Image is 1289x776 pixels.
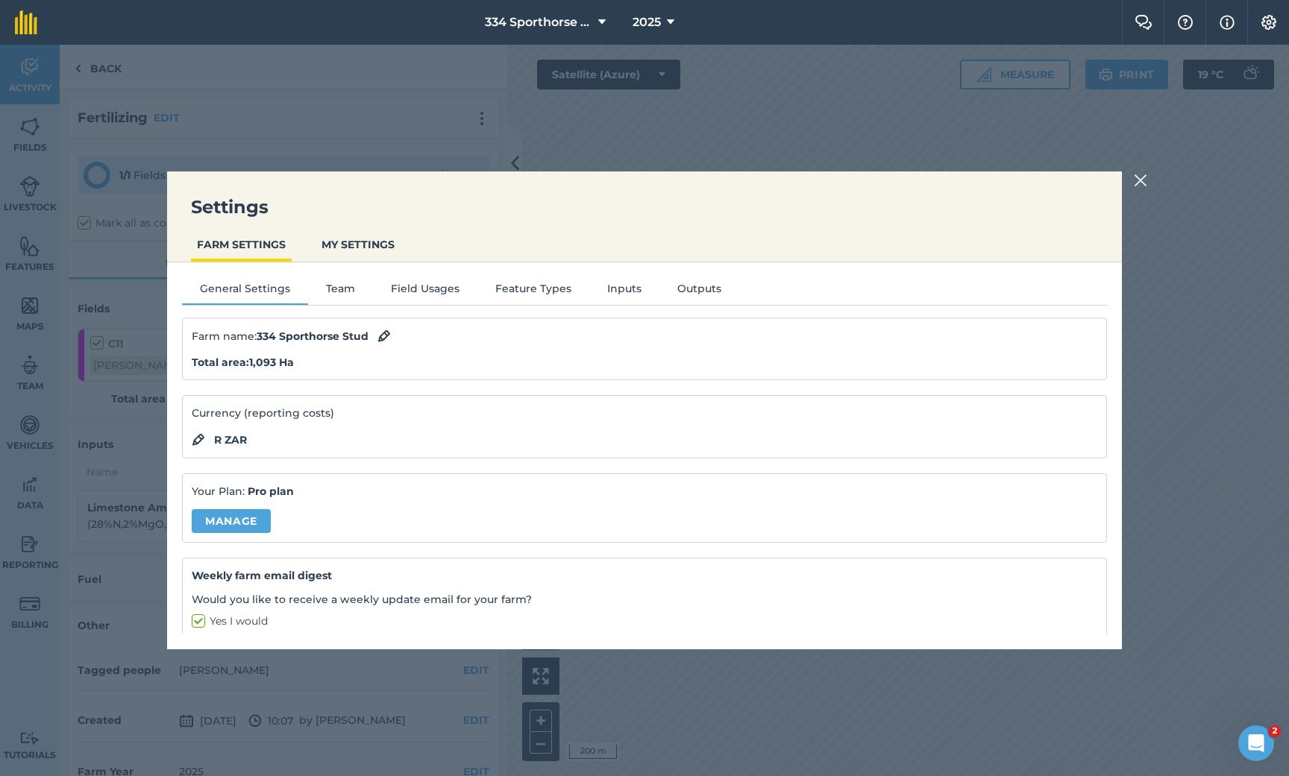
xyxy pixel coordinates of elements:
span: Farm name : [192,328,368,344]
h4: Weekly farm email digest [192,567,1097,584]
p: Would you like to receive a weekly update email for your farm? [192,591,1097,608]
iframe: Intercom live chat [1238,725,1274,761]
strong: R ZAR [214,432,247,448]
img: Two speech bubbles overlapping with the left bubble in the forefront [1135,15,1152,30]
span: 334 Sporthorse Stud [485,13,592,31]
button: Inputs [589,280,659,303]
strong: Pro plan [248,485,294,498]
img: A question mark icon [1176,15,1194,30]
p: Currency (reporting costs) [192,405,1097,421]
button: Team [308,280,373,303]
span: 2025 [633,13,661,31]
label: Yes I would [192,613,1097,629]
strong: 334 Sporthorse Stud [257,329,368,343]
img: svg+xml;base64,PHN2ZyB4bWxucz0iaHR0cDovL3d3dy53My5vcmcvMjAwMC9zdmciIHdpZHRoPSIyMiIgaGVpZ2h0PSIzMC... [1134,171,1147,189]
button: Outputs [659,280,739,303]
img: A cog icon [1260,15,1278,30]
img: svg+xml;base64,PHN2ZyB4bWxucz0iaHR0cDovL3d3dy53My5vcmcvMjAwMC9zdmciIHdpZHRoPSIxNyIgaGVpZ2h0PSIxNy... [1220,13,1235,31]
button: FARM SETTINGS [191,230,292,259]
img: fieldmargin Logo [15,10,37,34]
p: Your Plan: [192,483,1097,499]
button: General Settings [182,280,308,303]
a: Manage [192,509,271,533]
img: svg+xml;base64,PHN2ZyB4bWxucz0iaHR0cDovL3d3dy53My5vcmcvMjAwMC9zdmciIHdpZHRoPSIxOCIgaGVpZ2h0PSIyNC... [192,431,205,449]
h3: Settings [167,195,1122,219]
button: Feature Types [477,280,589,303]
strong: Total area : 1,093 Ha [192,356,294,369]
button: MY SETTINGS [316,230,401,259]
img: svg+xml;base64,PHN2ZyB4bWxucz0iaHR0cDovL3d3dy53My5vcmcvMjAwMC9zdmciIHdpZHRoPSIxOCIgaGVpZ2h0PSIyNC... [377,327,391,345]
button: Field Usages [373,280,477,303]
span: 2 [1269,725,1281,737]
